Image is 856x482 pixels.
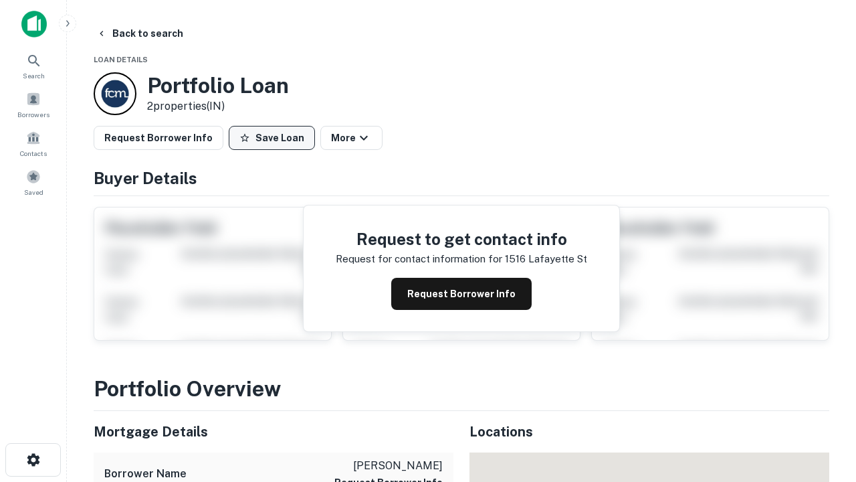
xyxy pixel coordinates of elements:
button: Request Borrower Info [94,126,223,150]
a: Search [4,48,63,84]
a: Contacts [4,125,63,161]
p: [PERSON_NAME] [334,458,443,474]
h3: Portfolio Overview [94,373,829,405]
h5: Mortgage Details [94,422,453,442]
h6: Borrower Name [104,466,187,482]
button: Save Loan [229,126,315,150]
button: Back to search [91,21,189,46]
h3: Portfolio Loan [147,73,289,98]
h4: Buyer Details [94,166,829,190]
button: Request Borrower Info [391,278,532,310]
p: Request for contact information for [336,251,502,267]
span: Contacts [20,148,47,159]
img: capitalize-icon.png [21,11,47,37]
h5: Locations [469,422,829,442]
span: Saved [24,187,43,197]
h4: Request to get contact info [336,227,587,251]
p: 1516 lafayette st [505,251,587,267]
a: Borrowers [4,86,63,123]
iframe: Chat Widget [789,375,856,439]
a: Saved [4,164,63,200]
span: Loan Details [94,56,148,64]
span: Borrowers [17,109,49,120]
button: More [320,126,383,150]
p: 2 properties (IN) [147,98,289,114]
span: Search [23,70,45,81]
